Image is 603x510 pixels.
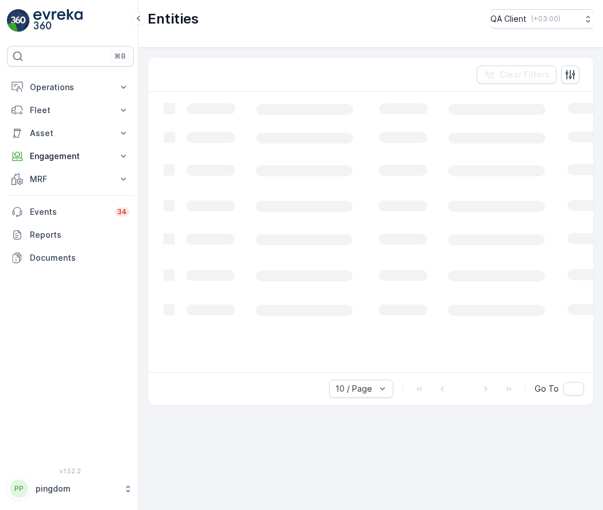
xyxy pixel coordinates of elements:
[7,200,134,223] a: Events34
[535,383,559,395] span: Go To
[490,13,527,25] p: QA Client
[7,122,134,145] button: Asset
[7,223,134,246] a: Reports
[7,168,134,191] button: MRF
[10,480,28,498] div: PP
[490,9,594,29] button: QA Client(+03:00)
[30,173,111,185] p: MRF
[7,99,134,122] button: Fleet
[36,483,118,494] p: pingdom
[33,9,83,32] img: logo_light-DOdMpM7g.png
[7,145,134,168] button: Engagement
[7,76,134,99] button: Operations
[7,246,134,269] a: Documents
[30,105,111,116] p: Fleet
[114,52,126,61] p: ⌘B
[30,150,111,162] p: Engagement
[500,69,550,80] p: Clear Filters
[7,477,134,501] button: PPpingdom
[30,206,108,218] p: Events
[117,207,127,217] p: 34
[30,229,129,241] p: Reports
[477,65,556,84] button: Clear Filters
[30,252,129,264] p: Documents
[148,10,199,28] p: Entities
[7,9,30,32] img: logo
[30,127,111,139] p: Asset
[30,82,111,93] p: Operations
[7,467,134,474] span: v 1.52.2
[531,14,561,24] p: ( +03:00 )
